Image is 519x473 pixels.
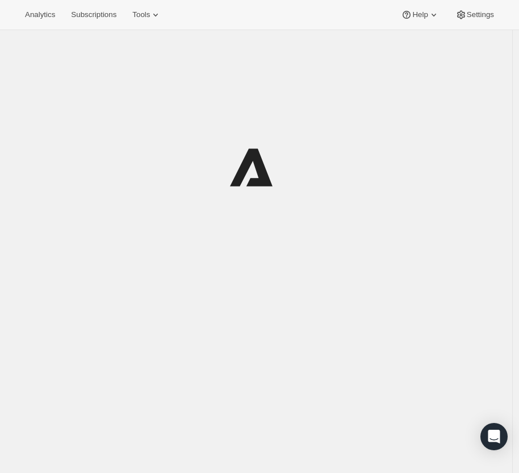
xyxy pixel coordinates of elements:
[64,7,123,23] button: Subscriptions
[449,7,501,23] button: Settings
[18,7,62,23] button: Analytics
[71,10,116,19] span: Subscriptions
[412,10,428,19] span: Help
[25,10,55,19] span: Analytics
[125,7,168,23] button: Tools
[480,423,508,450] div: Open Intercom Messenger
[394,7,446,23] button: Help
[132,10,150,19] span: Tools
[467,10,494,19] span: Settings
